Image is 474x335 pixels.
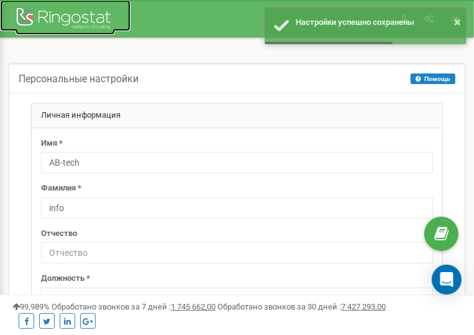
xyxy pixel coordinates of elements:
button: Помощь [411,73,455,84]
h5: Персональные настройки [19,73,139,85]
span: Обработано звонков за 7 дней : [52,302,216,311]
div: Open Intercom Messenger [432,265,462,295]
label: Фамилия * [41,182,81,194]
u: 7 427 293,00 [341,302,386,311]
input: Фамилия [41,197,433,219]
div: Личная информация [32,103,442,128]
div: Настройки успешно сохранены [296,17,457,29]
label: Должность * [41,273,90,285]
u: 1 745 662,00 [171,302,216,311]
input: Отчество [41,242,433,263]
span: 99,989% [12,302,50,311]
span: Обработано звонков за 30 дней : [217,302,386,311]
label: Отчество [41,228,77,240]
button: × [454,13,461,31]
input: Имя [41,152,433,173]
input: Должность [41,288,433,309]
label: Имя * [41,138,63,149]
